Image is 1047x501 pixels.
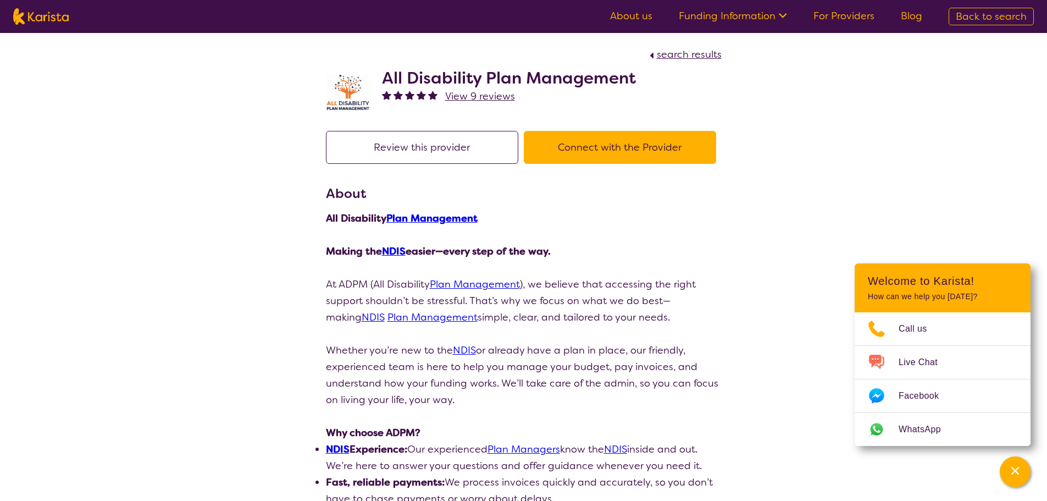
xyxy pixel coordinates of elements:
[326,212,478,225] strong: All Disability
[679,9,787,23] a: Funding Information
[430,278,520,291] a: Plan Management
[326,441,722,474] li: Our experienced know the inside and out. We’re here to answer your questions and offer guidance w...
[428,90,437,100] img: fullstar
[394,90,403,100] img: fullstar
[386,212,478,225] a: Plan Management
[1000,456,1031,487] button: Channel Menu
[899,421,954,438] span: WhatsApp
[382,90,391,100] img: fullstar
[387,311,478,324] a: Plan Management
[899,354,951,371] span: Live Chat
[326,443,350,456] a: NDIS
[524,141,722,154] a: Connect with the Provider
[445,88,515,104] a: View 9 reviews
[382,68,636,88] h2: All Disability Plan Management
[813,9,874,23] a: For Providers
[326,141,524,154] a: Review this provider
[326,131,518,164] button: Review this provider
[417,90,426,100] img: fullstar
[868,292,1017,301] p: How can we help you [DATE]?
[657,48,722,61] span: search results
[326,245,551,258] strong: Making the easier—every step of the way.
[362,311,385,324] a: NDIS
[899,388,952,404] span: Facebook
[901,9,922,23] a: Blog
[524,131,716,164] button: Connect with the Provider
[326,342,722,408] p: Whether you’re new to the or already have a plan in place, our friendly, experienced team is here...
[855,263,1031,446] div: Channel Menu
[956,10,1027,23] span: Back to search
[326,476,445,489] strong: Fast, reliable payments:
[326,71,370,114] img: at5vqv0lot2lggohlylh.jpg
[855,312,1031,446] ul: Choose channel
[382,245,406,258] a: NDIS
[488,443,560,456] a: Plan Managers
[899,321,940,337] span: Call us
[453,344,476,357] a: NDIS
[855,413,1031,446] a: Web link opens in a new tab.
[326,184,722,203] h3: About
[13,8,69,25] img: Karista logo
[610,9,652,23] a: About us
[647,48,722,61] a: search results
[326,443,407,456] strong: Experience:
[405,90,414,100] img: fullstar
[326,276,722,326] p: At ADPM (All Disability ), we believe that accessing the right support shouldn’t be stressful. Th...
[604,443,627,456] a: NDIS
[326,426,420,439] strong: Why choose ADPM?
[445,90,515,103] span: View 9 reviews
[868,274,1017,288] h2: Welcome to Karista!
[949,8,1034,25] a: Back to search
